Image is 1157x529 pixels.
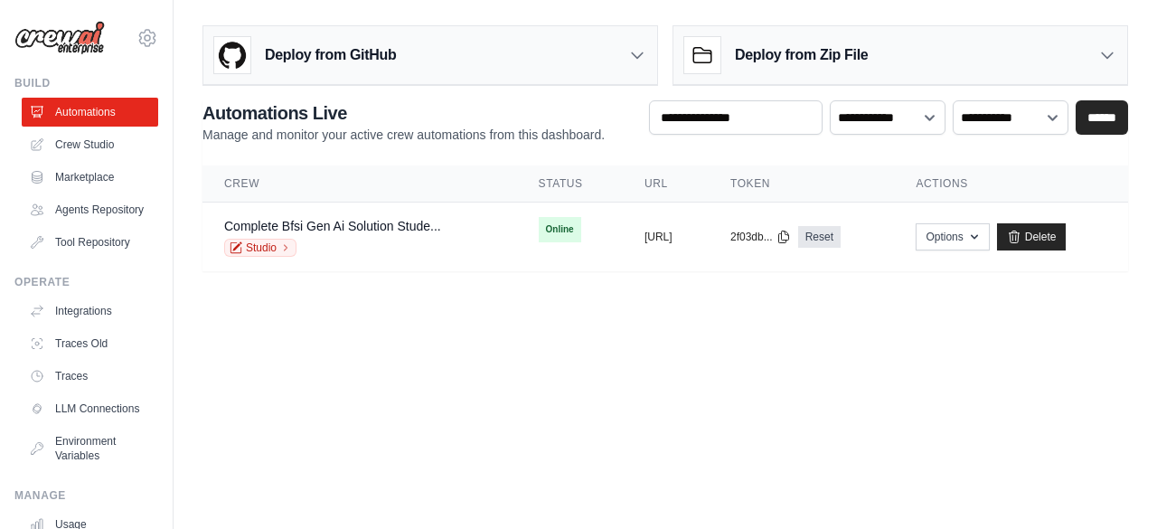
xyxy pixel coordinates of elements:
button: Options [916,223,989,250]
div: Manage [14,488,158,503]
th: Status [517,165,623,203]
a: Tool Repository [22,228,158,257]
a: Automations [22,98,158,127]
a: Complete Bfsi Gen Ai Solution Stude... [224,219,441,233]
th: Actions [894,165,1128,203]
a: Marketplace [22,163,158,192]
a: Traces Old [22,329,158,358]
p: Manage and monitor your active crew automations from this dashboard. [202,126,605,144]
th: Crew [202,165,517,203]
a: Delete [997,223,1067,250]
img: Logo [14,21,105,55]
a: Environment Variables [22,427,158,470]
a: Reset [798,226,841,248]
h2: Automations Live [202,100,605,126]
h3: Deploy from GitHub [265,44,396,66]
a: Crew Studio [22,130,158,159]
div: Operate [14,275,158,289]
a: Studio [224,239,296,257]
a: Traces [22,362,158,391]
a: Integrations [22,297,158,326]
img: GitHub Logo [214,37,250,73]
a: Agents Repository [22,195,158,224]
a: LLM Connections [22,394,158,423]
div: Build [14,76,158,90]
span: Online [539,217,581,242]
th: Token [709,165,894,203]
button: 2f03db... [730,230,791,244]
h3: Deploy from Zip File [735,44,868,66]
th: URL [623,165,709,203]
